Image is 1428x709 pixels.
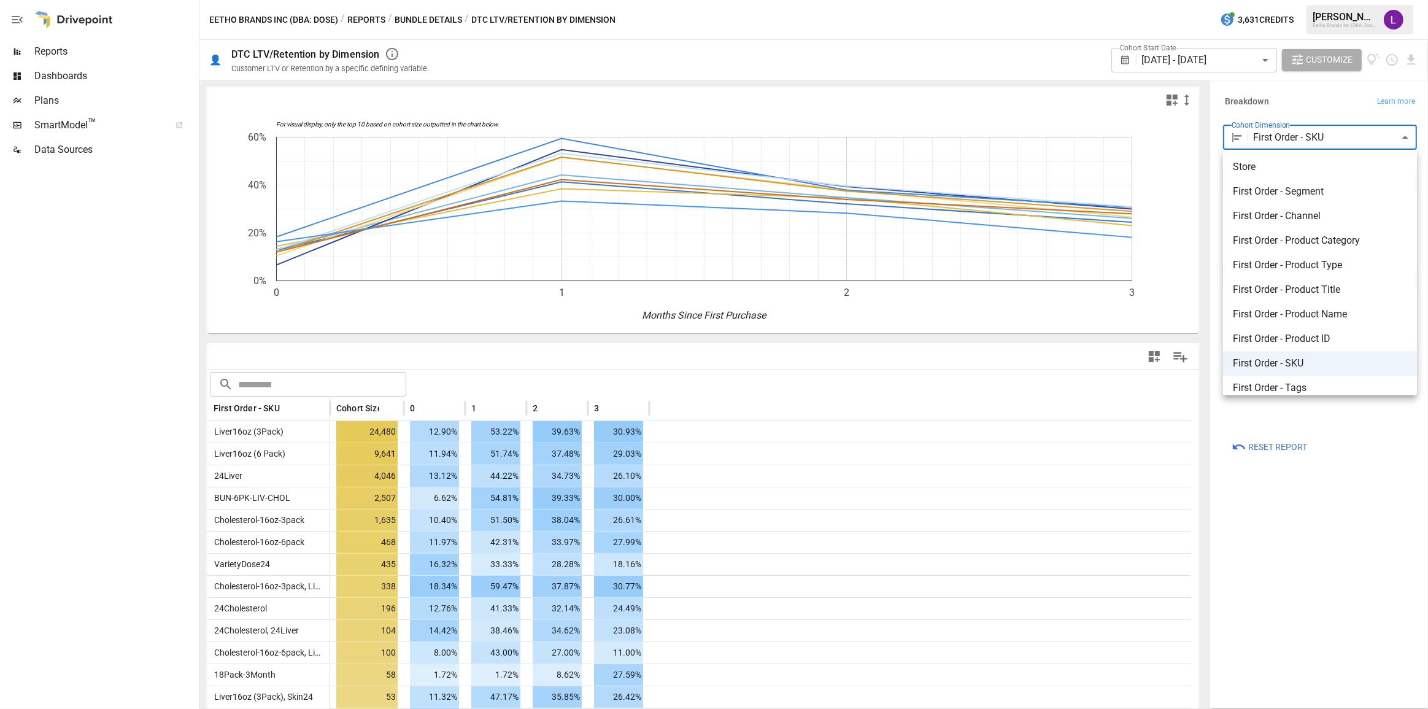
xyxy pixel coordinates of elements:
[1233,160,1407,174] span: Store
[1233,356,1407,371] span: First Order - SKU
[1233,209,1407,223] span: First Order - Channel
[1233,331,1407,346] span: First Order - Product ID
[1233,381,1407,395] span: First Order - Tags
[1233,184,1407,199] span: First Order - Segment
[1233,233,1407,248] span: First Order - Product Category
[1233,258,1407,273] span: First Order - Product Type
[1233,307,1407,322] span: First Order - Product Name
[1233,282,1407,297] span: First Order - Product Title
